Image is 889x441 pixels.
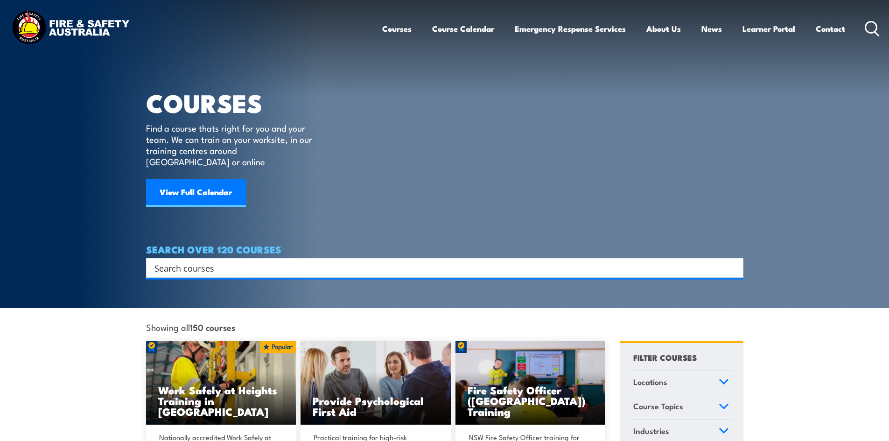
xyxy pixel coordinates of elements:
[629,371,733,395] a: Locations
[646,16,681,41] a: About Us
[301,341,451,425] img: Mental Health First Aid Training Course from Fire & Safety Australia
[146,244,743,254] h4: SEARCH OVER 120 COURSES
[146,341,296,425] img: Work Safely at Heights Training (1)
[146,91,326,113] h1: COURSES
[146,122,316,167] p: Find a course thats right for you and your team. We can train on your worksite, in our training c...
[455,341,606,425] img: Fire Safety Advisor
[633,400,683,413] span: Course Topics
[742,16,795,41] a: Learner Portal
[382,16,412,41] a: Courses
[727,261,740,274] button: Search magnifier button
[633,351,697,364] h4: FILTER COURSES
[301,341,451,425] a: Provide Psychological First Aid
[515,16,626,41] a: Emergency Response Services
[154,261,723,275] input: Search input
[455,341,606,425] a: Fire Safety Officer ([GEOGRAPHIC_DATA]) Training
[629,395,733,420] a: Course Topics
[432,16,494,41] a: Course Calendar
[701,16,722,41] a: News
[158,385,284,417] h3: Work Safely at Heights Training in [GEOGRAPHIC_DATA]
[190,321,235,333] strong: 150 courses
[633,425,669,437] span: Industries
[313,395,439,417] h3: Provide Psychological First Aid
[633,376,667,388] span: Locations
[146,322,235,332] span: Showing all
[146,179,246,207] a: View Full Calendar
[816,16,845,41] a: Contact
[146,341,296,425] a: Work Safely at Heights Training in [GEOGRAPHIC_DATA]
[468,385,594,417] h3: Fire Safety Officer ([GEOGRAPHIC_DATA]) Training
[156,261,725,274] form: Search form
